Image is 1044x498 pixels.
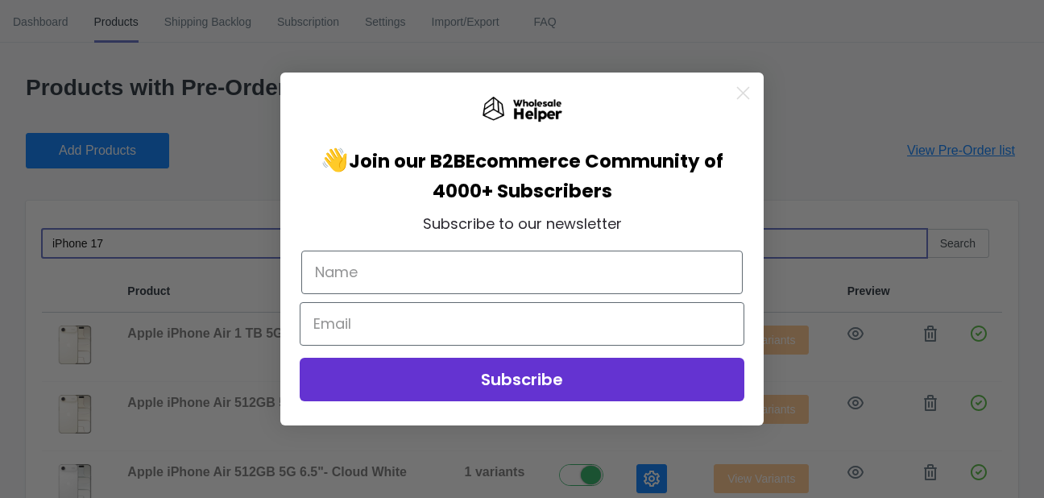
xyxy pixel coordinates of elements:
[423,214,622,234] span: Subscribe to our newsletter
[433,148,724,204] span: Ecommerce Community of 4000+ Subscribers
[300,358,744,401] button: Subscribe
[729,79,757,107] button: Close dialog
[349,148,466,174] span: Join our B2B
[482,97,562,122] img: Wholesale Helper Logo
[301,251,743,294] input: Name
[300,302,744,346] input: Email
[321,144,466,176] span: 👋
